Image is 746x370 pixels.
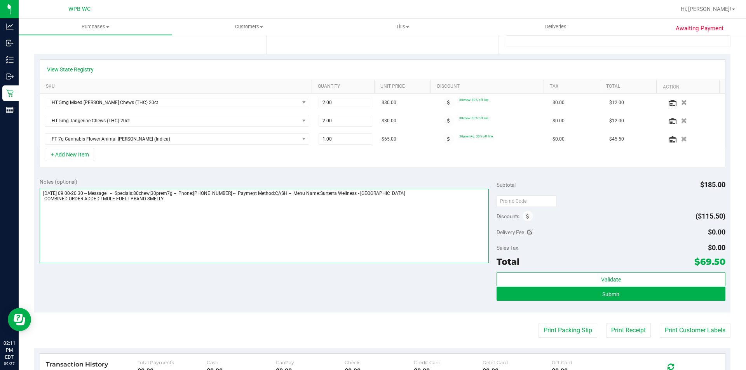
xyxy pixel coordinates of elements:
div: Total Payments [138,360,207,365]
span: Notes (optional) [40,179,77,185]
span: $30.00 [382,117,396,125]
span: $0.00 [708,243,725,252]
span: $0.00 [553,99,565,106]
button: Print Receipt [606,323,651,338]
a: Customers [172,19,326,35]
p: 09/27 [3,361,15,367]
div: CanPay [276,360,345,365]
span: Validate [601,276,621,283]
input: Promo Code [497,195,557,207]
inline-svg: Outbound [6,73,14,80]
a: View State Registry [47,66,94,73]
a: Quantity [318,83,371,90]
iframe: Resource center [8,308,31,331]
span: Purchases [19,23,172,30]
span: Delivery Fee [497,229,524,235]
span: 80chew: 80% off line [459,116,488,120]
span: NO DATA FOUND [45,133,309,145]
inline-svg: Retail [6,89,14,97]
span: Tills [326,23,479,30]
span: FT 7g Cannabis Flower Animal [PERSON_NAME] (Indica) [45,134,299,144]
a: Discount [437,83,541,90]
div: Gift Card [552,360,621,365]
span: Deliveries [535,23,577,30]
span: Total [497,256,519,267]
span: Hi, [PERSON_NAME]! [681,6,731,12]
input: 2.00 [319,115,372,126]
input: 1.00 [319,134,372,144]
span: NO DATA FOUND [45,115,309,127]
a: Tax [550,83,597,90]
inline-svg: Reports [6,106,14,114]
span: 80chew: 80% off line [459,98,488,102]
span: $12.00 [609,99,624,106]
span: Subtotal [497,182,516,188]
inline-svg: Inventory [6,56,14,64]
a: SKU [46,83,309,90]
button: Print Customer Labels [660,323,730,338]
p: 02:11 PM EDT [3,340,15,361]
span: $30.00 [382,99,396,106]
span: $45.50 [609,135,624,143]
span: $185.00 [700,181,725,189]
inline-svg: Inbound [6,39,14,47]
a: Unit Price [380,83,428,90]
span: HT 5mg Mixed [PERSON_NAME] Chews (THC) 20ct [45,97,299,108]
button: + Add New Item [46,148,94,161]
span: $65.00 [382,135,396,143]
i: Edit Delivery Fee [527,229,533,235]
span: NO DATA FOUND [45,97,309,108]
span: WPB WC [68,6,91,12]
button: Submit [497,287,725,301]
button: Print Packing Slip [539,323,597,338]
span: Customers [173,23,325,30]
span: Discounts [497,209,519,223]
input: 2.00 [319,97,372,108]
a: Total [606,83,654,90]
span: Sales Tax [497,245,518,251]
a: Purchases [19,19,172,35]
span: $0.00 [708,228,725,236]
span: $0.00 [553,117,565,125]
div: Debit Card [483,360,552,365]
button: Validate [497,272,725,286]
div: Cash [207,360,276,365]
a: Tills [326,19,479,35]
span: 30prem7g: 30% off line [459,134,493,138]
span: $12.00 [609,117,624,125]
span: Awaiting Payment [676,24,723,33]
inline-svg: Analytics [6,23,14,30]
span: $0.00 [553,135,565,143]
th: Action [656,80,719,94]
span: $69.50 [694,256,725,267]
span: HT 5mg Tangerine Chews (THC) 20ct [45,115,299,126]
span: ($115.50) [695,212,725,220]
span: Submit [602,291,619,297]
div: Credit Card [414,360,483,365]
a: Deliveries [479,19,633,35]
div: Check [345,360,414,365]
